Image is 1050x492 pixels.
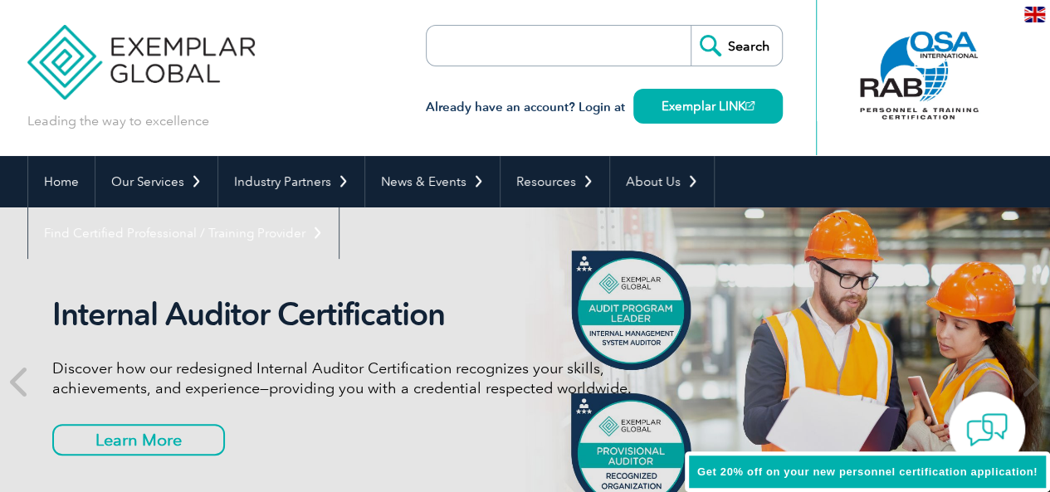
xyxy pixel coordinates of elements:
[52,358,675,398] p: Discover how our redesigned Internal Auditor Certification recognizes your skills, achievements, ...
[218,156,364,207] a: Industry Partners
[610,156,714,207] a: About Us
[691,26,782,66] input: Search
[426,97,783,118] h3: Already have an account? Login at
[27,112,209,130] p: Leading the way to excellence
[745,101,755,110] img: open_square.png
[1024,7,1045,22] img: en
[52,424,225,455] a: Learn More
[52,295,675,334] h2: Internal Auditor Certification
[95,156,217,207] a: Our Services
[365,156,500,207] a: News & Events
[501,156,609,207] a: Resources
[633,89,783,124] a: Exemplar LINK
[28,207,339,259] a: Find Certified Professional / Training Provider
[697,465,1038,478] span: Get 20% off on your new personnel certification application!
[966,409,1008,451] img: contact-chat.png
[28,156,95,207] a: Home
